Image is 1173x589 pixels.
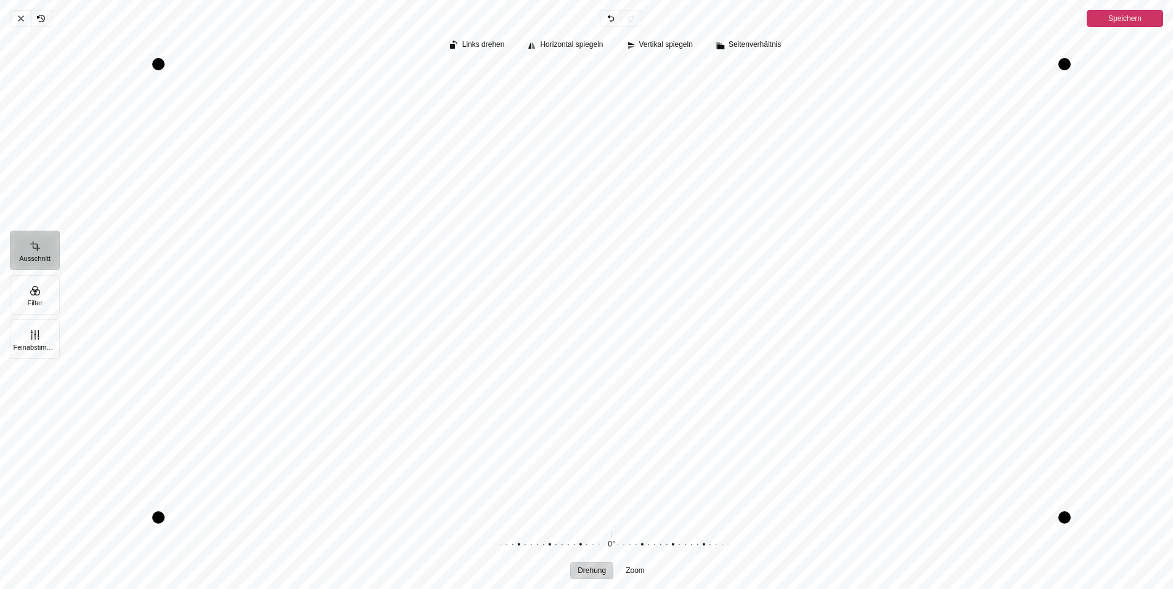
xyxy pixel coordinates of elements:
button: Vertikal spiegeln [621,37,700,54]
span: Zoom [626,567,645,574]
span: Vertikal spiegeln [639,41,693,49]
span: Seitenverhältnis [729,41,781,49]
span: Links drehen [462,41,505,49]
div: Drag bottom [158,511,1065,524]
button: Horizontal spiegeln [521,37,610,54]
span: Horizontal spiegeln [540,41,603,49]
button: Speichern [1087,10,1163,27]
div: Drag right [1058,64,1071,517]
div: Drag left [152,64,165,517]
div: Drag top [158,58,1065,70]
span: Speichern [1108,11,1142,26]
button: Seitenverhältnis [710,37,788,54]
button: Links drehen [444,37,512,54]
span: Drehung [578,567,606,574]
